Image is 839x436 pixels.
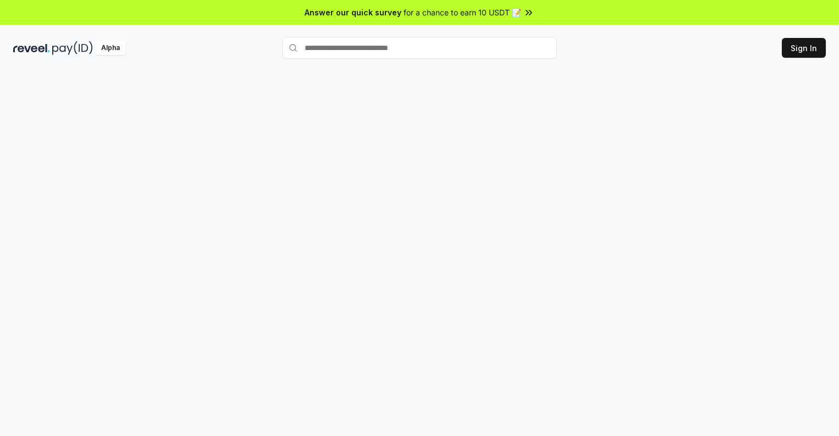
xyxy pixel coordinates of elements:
[782,38,826,58] button: Sign In
[13,41,50,55] img: reveel_dark
[52,41,93,55] img: pay_id
[305,7,401,18] span: Answer our quick survey
[404,7,521,18] span: for a chance to earn 10 USDT 📝
[95,41,126,55] div: Alpha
